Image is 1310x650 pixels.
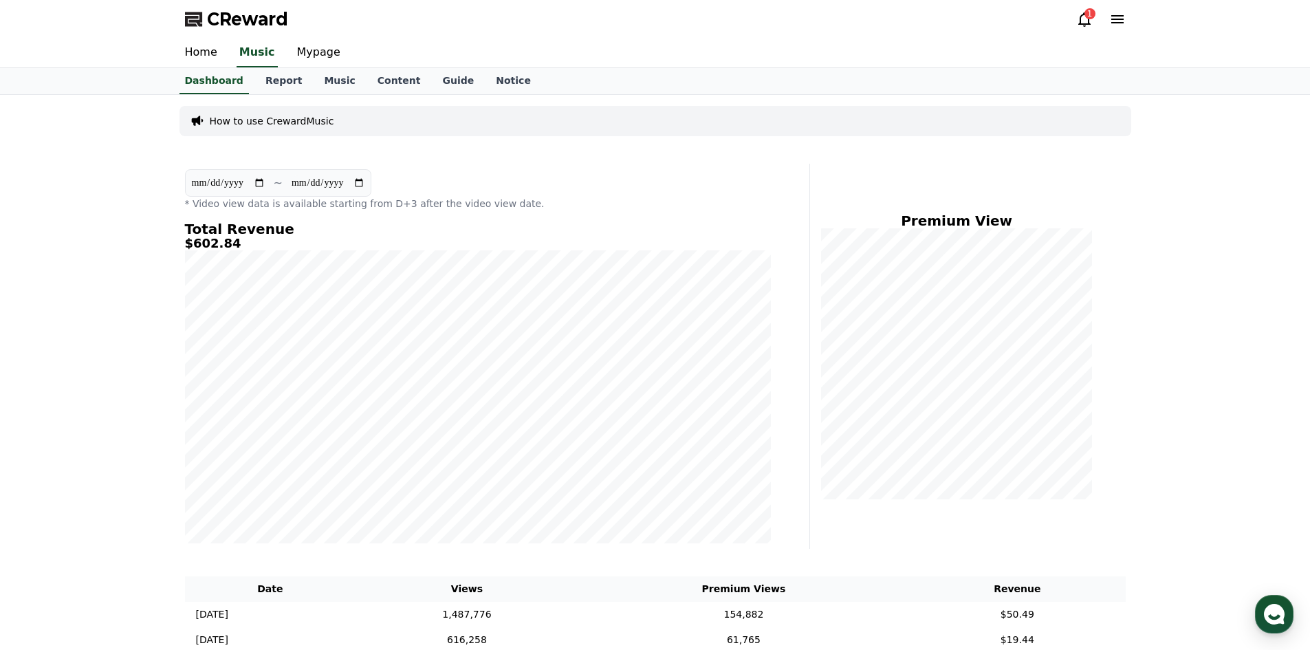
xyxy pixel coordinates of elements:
a: Guide [431,68,485,94]
h4: Total Revenue [185,221,771,237]
h5: $602.84 [185,237,771,250]
a: Dashboard [179,68,249,94]
th: Revenue [909,576,1125,602]
a: Notice [485,68,542,94]
a: 1 [1076,11,1093,28]
th: Views [356,576,578,602]
th: Premium Views [578,576,909,602]
p: [DATE] [196,607,228,622]
a: How to use CrewardMusic [210,114,334,128]
p: * Video view data is available starting from D+3 after the video view date. [185,197,771,210]
a: Home [174,39,228,67]
p: ~ [274,175,283,191]
span: CReward [207,8,288,30]
a: Mypage [286,39,351,67]
a: CReward [185,8,288,30]
a: Music [313,68,366,94]
th: Date [185,576,356,602]
div: 1 [1084,8,1095,19]
td: $50.49 [909,602,1125,627]
h4: Premium View [821,213,1093,228]
a: Content [367,68,432,94]
p: [DATE] [196,633,228,647]
a: Report [254,68,314,94]
td: 1,487,776 [356,602,578,627]
td: 154,882 [578,602,909,627]
a: Music [237,39,278,67]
